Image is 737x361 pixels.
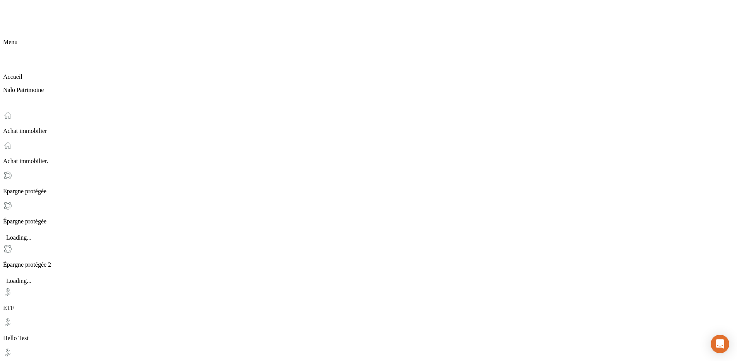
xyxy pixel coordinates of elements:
div: ETF [3,288,734,312]
p: Épargne protégée [3,218,734,225]
div: Achat immobilier. [3,141,734,165]
p: Achat immobilier [3,128,734,135]
p: Achat immobilier. [3,158,734,165]
div: Épargne protégée 2 [3,244,734,268]
p: Nalo Patrimoine [3,87,734,94]
div: Achat immobilier [3,111,734,135]
div: Ouvrir le Messenger Intercom [711,335,729,353]
p: Accueil [3,73,734,80]
div: Epargne protégée [3,171,734,195]
p: Épargne protégée 2 [3,261,734,268]
p: ETF [3,305,734,312]
p: Epargne protégée [3,188,734,195]
div: Épargne protégée [3,201,734,225]
span: Menu [3,39,17,45]
span: Loading... [6,234,31,241]
span: Loading... [6,278,31,284]
div: Hello Test [3,318,734,342]
div: Accueil [3,56,734,80]
p: Hello Test [3,335,734,342]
